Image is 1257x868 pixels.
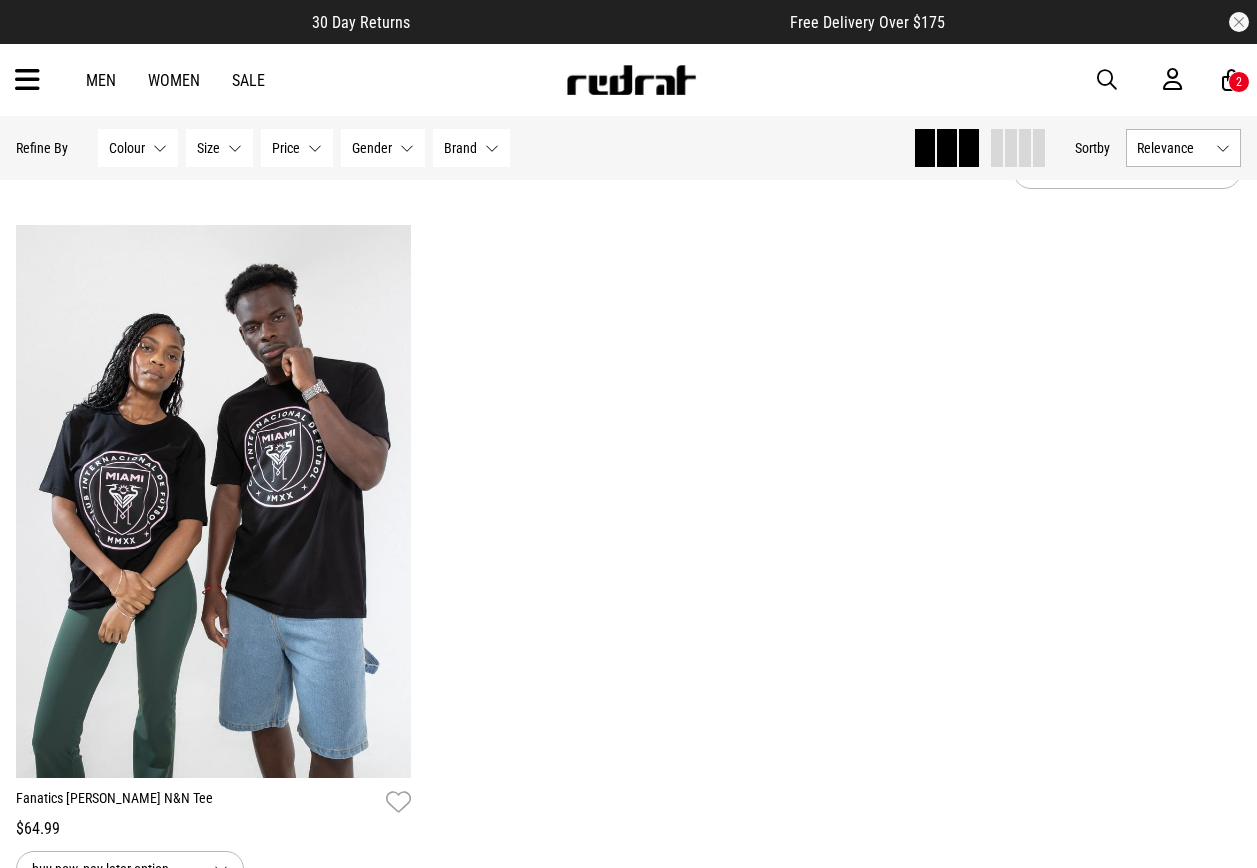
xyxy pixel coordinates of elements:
[1236,75,1242,89] div: 2
[341,129,425,167] button: Gender
[86,71,116,90] a: Men
[790,13,945,32] span: Free Delivery Over $175
[16,140,68,156] p: Refine By
[98,129,178,167] button: Colour
[1097,140,1110,156] span: by
[433,129,510,167] button: Brand
[1075,136,1110,160] button: Sortby
[16,817,411,841] div: $64.99
[1126,129,1241,167] button: Relevance
[444,140,477,156] span: Brand
[16,788,378,817] a: Fanatics [PERSON_NAME] N&N Tee
[565,65,697,95] img: Redrat logo
[16,8,76,68] button: Open LiveChat chat widget
[148,71,200,90] a: Women
[232,71,265,90] a: Sale
[109,140,145,156] span: Colour
[197,140,220,156] span: Size
[352,140,392,156] span: Gender
[186,129,253,167] button: Size
[272,140,300,156] span: Price
[312,13,410,32] span: 30 Day Returns
[1222,70,1241,91] a: 2
[1137,140,1208,156] span: Relevance
[261,129,333,167] button: Price
[16,225,411,778] img: Fanatics Messi N&n Tee in Black
[450,12,750,32] iframe: Customer reviews powered by Trustpilot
